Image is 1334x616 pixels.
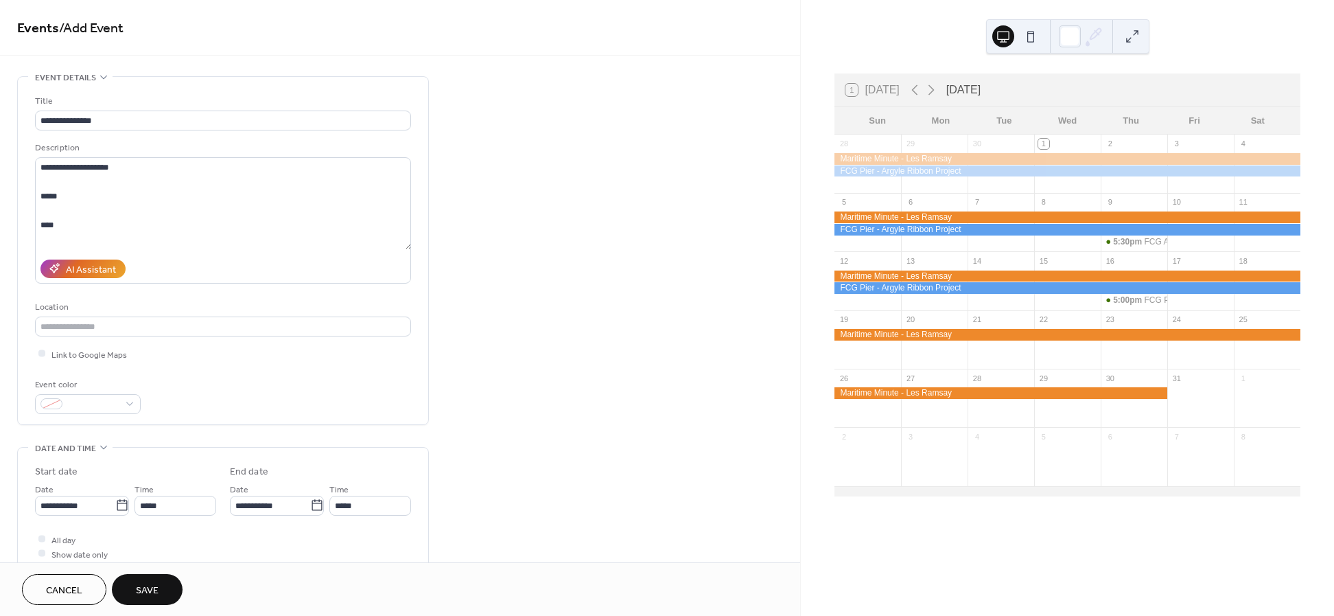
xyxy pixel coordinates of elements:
[972,139,982,149] div: 30
[1105,431,1115,442] div: 6
[1238,373,1248,383] div: 1
[1171,431,1182,442] div: 7
[1105,373,1115,383] div: 30
[1038,255,1049,266] div: 15
[230,465,268,479] div: End date
[1171,373,1182,383] div: 31
[834,212,1300,223] div: Maritime Minute - Les Ramsay
[1145,236,1252,248] div: FCG Annual General Meeting
[66,262,116,277] div: AI Assistant
[230,482,248,497] span: Date
[1162,107,1226,135] div: Fri
[17,15,59,42] a: Events
[35,378,138,392] div: Event color
[909,107,972,135] div: Mon
[51,547,108,562] span: Show date only
[905,139,915,149] div: 29
[35,141,408,155] div: Description
[40,260,126,278] button: AI Assistant
[59,15,124,42] span: / Add Event
[1038,197,1049,207] div: 8
[834,166,1300,177] div: FCG Pier - Argyle Ribbon Project
[1105,255,1115,266] div: 16
[329,482,349,497] span: Time
[905,315,915,325] div: 20
[905,197,915,207] div: 6
[839,431,849,442] div: 2
[972,255,982,266] div: 14
[1038,431,1049,442] div: 5
[22,574,106,605] button: Cancel
[1038,315,1049,325] div: 22
[1226,107,1289,135] div: Sat
[1113,295,1144,306] span: 5:00pm
[35,465,78,479] div: Start date
[905,373,915,383] div: 27
[46,584,82,598] span: Cancel
[834,153,1300,165] div: Maritime Minute - Les Ramsay
[1105,139,1115,149] div: 2
[834,271,1300,282] div: Maritime Minute - Les Ramsay
[1101,295,1167,306] div: FCG Pier - Argyle Ribbon Project Closing Reception
[972,431,982,442] div: 4
[51,533,75,547] span: All day
[839,139,849,149] div: 28
[1238,431,1248,442] div: 8
[35,442,96,456] span: Date and time
[1171,139,1182,149] div: 3
[1105,197,1115,207] div: 9
[1238,139,1248,149] div: 4
[834,387,1167,399] div: Maritime Minute - Les Ramsay
[35,94,408,109] div: Title
[946,82,981,98] div: [DATE]
[1105,315,1115,325] div: 23
[35,482,54,497] span: Date
[1113,236,1144,248] span: 5:30pm
[112,574,183,605] button: Save
[35,71,96,85] span: Event details
[839,315,849,325] div: 19
[839,255,849,266] div: 12
[1101,236,1167,248] div: FCG Annual General Meeting
[839,373,849,383] div: 26
[905,431,915,442] div: 3
[845,107,909,135] div: Sun
[1238,255,1248,266] div: 18
[1099,107,1162,135] div: Thu
[972,197,982,207] div: 7
[834,329,1300,341] div: Maritime Minute - Les Ramsay
[972,107,1035,135] div: Tue
[834,224,1300,236] div: FCG Pier - Argyle Ribbon Project
[1238,315,1248,325] div: 25
[1036,107,1099,135] div: Wed
[1171,197,1182,207] div: 10
[134,482,154,497] span: Time
[972,315,982,325] div: 21
[839,197,849,207] div: 5
[834,282,1300,294] div: FCG Pier - Argyle Ribbon Project
[136,584,159,598] span: Save
[51,347,127,362] span: Link to Google Maps
[905,255,915,266] div: 13
[1038,139,1049,149] div: 1
[35,300,408,315] div: Location
[972,373,982,383] div: 28
[1171,315,1182,325] div: 24
[1238,197,1248,207] div: 11
[1171,255,1182,266] div: 17
[1038,373,1049,383] div: 29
